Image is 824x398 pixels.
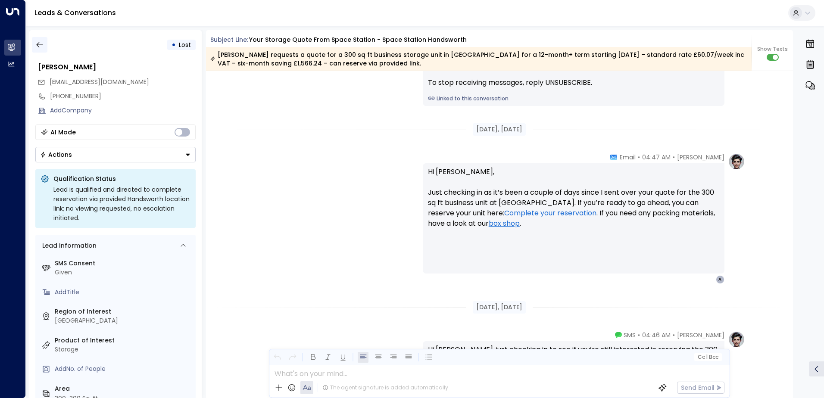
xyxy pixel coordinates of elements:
[473,123,526,136] div: [DATE], [DATE]
[728,153,745,170] img: profile-logo.png
[39,241,97,250] div: Lead Information
[53,185,190,223] div: Lead is qualified and directed to complete reservation via provided Handsworth location link; no ...
[673,153,675,162] span: •
[50,92,196,101] div: [PHONE_NUMBER]
[35,147,196,162] div: Button group with a nested menu
[673,331,675,339] span: •
[642,331,671,339] span: 04:46 AM
[638,153,640,162] span: •
[55,259,192,268] label: SMS Consent
[489,218,520,229] a: box shop
[620,153,636,162] span: Email
[697,354,718,360] span: Cc Bcc
[55,288,192,297] div: AddTitle
[55,345,192,354] div: Storage
[172,37,176,53] div: •
[473,301,526,314] div: [DATE], [DATE]
[55,336,192,345] label: Product of Interest
[55,364,192,373] div: AddNo. of People
[757,45,788,53] span: Show Texts
[55,384,192,393] label: Area
[35,147,196,162] button: Actions
[38,62,196,72] div: [PERSON_NAME]
[428,167,719,239] p: Hi [PERSON_NAME], Just checking in as it’s been a couple of days since I sent over your quote for...
[40,151,72,159] div: Actions
[322,384,448,392] div: The agent signature is added automatically
[50,78,149,86] span: [EMAIL_ADDRESS][DOMAIN_NAME]
[428,95,719,103] a: Linked to this conversation
[50,106,196,115] div: AddCompany
[677,153,724,162] span: [PERSON_NAME]
[428,345,719,386] div: Hi [PERSON_NAME], just checking in to see if you’re still interested in reserving the 300 sq ft b...
[716,275,724,284] div: A
[179,40,191,49] span: Lost
[706,354,708,360] span: |
[624,331,636,339] span: SMS
[642,153,671,162] span: 04:47 AM
[50,78,149,87] span: arfanaliajk@gmail.com
[249,35,467,44] div: Your storage quote from Space Station - Space Station Handsworth
[677,331,724,339] span: [PERSON_NAME]
[638,331,640,339] span: •
[210,35,248,44] span: Subject Line:
[53,174,190,183] p: Qualification Status
[55,268,192,277] div: Given
[272,352,283,363] button: Undo
[50,128,76,137] div: AI Mode
[728,331,745,348] img: profile-logo.png
[34,8,116,18] a: Leads & Conversations
[504,208,596,218] a: Complete your reservation
[210,50,747,68] div: [PERSON_NAME] requests a quote for a 300 sq ft business storage unit in [GEOGRAPHIC_DATA] for a 1...
[694,353,721,361] button: Cc|Bcc
[287,352,298,363] button: Redo
[55,316,192,325] div: [GEOGRAPHIC_DATA]
[55,307,192,316] label: Region of Interest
